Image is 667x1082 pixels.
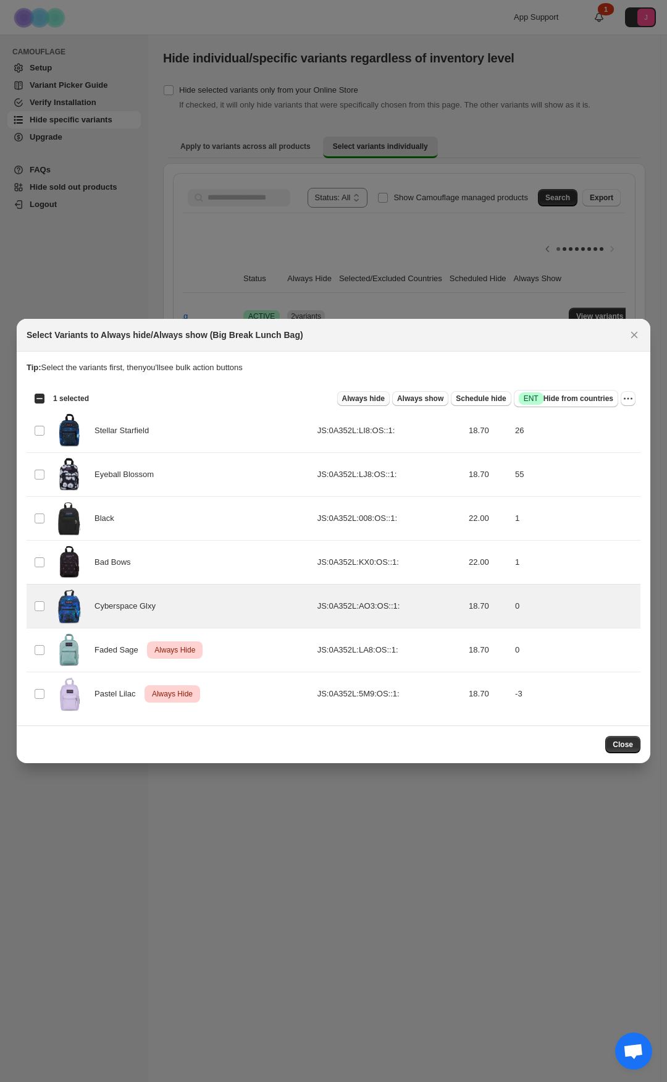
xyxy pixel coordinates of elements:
button: Schedule hide [451,391,511,406]
span: ENT [524,394,539,404]
button: Always show [392,391,448,406]
td: 18.70 [465,408,511,452]
a: Open chat [615,1033,652,1070]
img: JS0A352LAO3-FRONT.webp [54,588,85,624]
span: Pastel Lilac [94,688,142,700]
td: JS:0A352L:LA8:OS::1: [314,628,465,672]
span: Schedule hide [456,394,506,404]
td: JS:0A352L:KX0:OS::1: [314,540,465,584]
button: More actions [621,391,636,406]
button: Close [626,326,643,344]
img: JS0A352LLA8-FRONT.webp [54,632,85,668]
img: JS0A352LKX0-FRONT.webp [54,544,85,580]
strong: Tip: [27,363,41,372]
span: Cyberspace Glxy [94,600,162,612]
td: 18.70 [465,628,511,672]
p: Select the variants first, then you'll see bulk action buttons [27,361,640,374]
td: 0 [511,585,640,628]
td: 18.70 [465,672,511,716]
span: Bad Bows [94,556,137,568]
td: JS:0A352L:LI8:OS::1: [314,408,465,452]
span: Close [613,740,633,750]
span: Faded Sage [94,644,145,656]
button: SuccessENTHide from countries [514,390,618,407]
span: Always show [397,394,443,404]
td: 26 [511,408,640,452]
td: JS:0A352L:5M9:OS::1: [314,672,465,716]
td: -3 [511,672,640,716]
button: Always hide [337,391,390,406]
span: Always Hide [149,687,195,701]
td: 1 [511,540,640,584]
span: Stellar Starfield [94,425,156,437]
td: 1 [511,496,640,540]
td: 22.00 [465,540,511,584]
span: Black [94,512,121,525]
span: Always hide [342,394,385,404]
span: 1 selected [53,394,89,404]
img: JS0A352L5M9-FRONT.webp [54,676,85,712]
img: JS0A352L008-FRONT.webp [54,501,85,536]
img: JS0A352LLJ8-FRONT.webp [54,457,85,492]
td: 55 [511,452,640,496]
td: 0 [511,628,640,672]
td: JS:0A352L:008:OS::1: [314,496,465,540]
span: Always Hide [152,643,198,657]
button: Close [605,736,640,753]
h2: Select Variants to Always hide/Always show (Big Break Lunch Bag) [27,329,303,341]
td: JS:0A352L:LJ8:OS::1: [314,452,465,496]
span: Eyeball Blossom [94,468,161,481]
td: JS:0A352L:AO3:OS::1: [314,585,465,628]
td: 18.70 [465,585,511,628]
td: 22.00 [465,496,511,540]
img: JS0A352LLI8-FRONT.webp [54,413,85,449]
td: 18.70 [465,452,511,496]
span: Hide from countries [519,392,613,405]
